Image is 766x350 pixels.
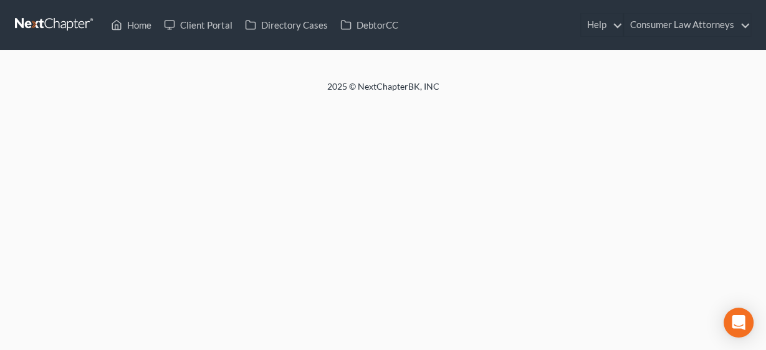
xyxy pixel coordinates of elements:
[724,308,754,338] div: Open Intercom Messenger
[624,14,750,36] a: Consumer Law Attorneys
[158,14,239,36] a: Client Portal
[334,14,405,36] a: DebtorCC
[239,14,334,36] a: Directory Cases
[581,14,623,36] a: Help
[28,80,739,103] div: 2025 © NextChapterBK, INC
[105,14,158,36] a: Home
